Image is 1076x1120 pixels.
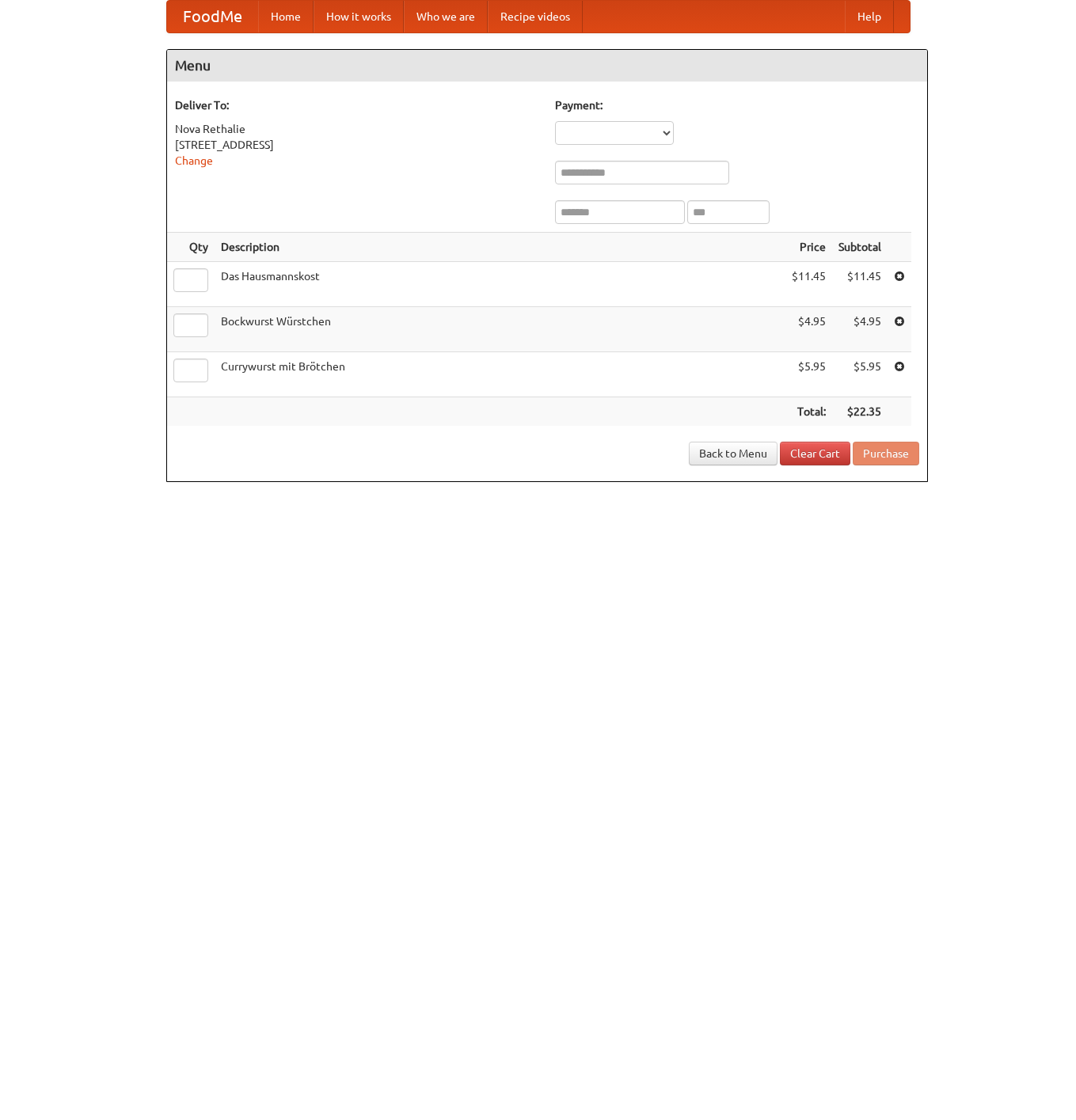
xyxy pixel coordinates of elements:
[175,97,539,113] h5: Deliver To:
[215,307,785,352] td: Bockwurst Würstchen
[780,442,850,465] a: Clear Cart
[175,121,539,137] div: Nova Rethalie
[785,397,832,427] th: Total:
[488,1,583,32] a: Recipe videos
[215,262,785,307] td: Das Hausmannskost
[215,352,785,397] td: Currywurst mit Brötchen
[832,262,888,307] td: $11.45
[167,50,927,82] h4: Menu
[785,233,832,262] th: Price
[175,137,539,153] div: [STREET_ADDRESS]
[167,233,215,262] th: Qty
[853,442,919,465] button: Purchase
[175,154,213,167] a: Change
[555,97,919,113] h5: Payment:
[832,397,888,427] th: $22.35
[785,352,832,397] td: $5.95
[258,1,314,32] a: Home
[215,233,785,262] th: Description
[314,1,404,32] a: How it works
[845,1,894,32] a: Help
[167,1,258,32] a: FoodMe
[832,307,888,352] td: $4.95
[785,307,832,352] td: $4.95
[689,442,778,465] a: Back to Menu
[404,1,488,32] a: Who we are
[832,352,888,397] td: $5.95
[832,233,888,262] th: Subtotal
[785,262,832,307] td: $11.45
